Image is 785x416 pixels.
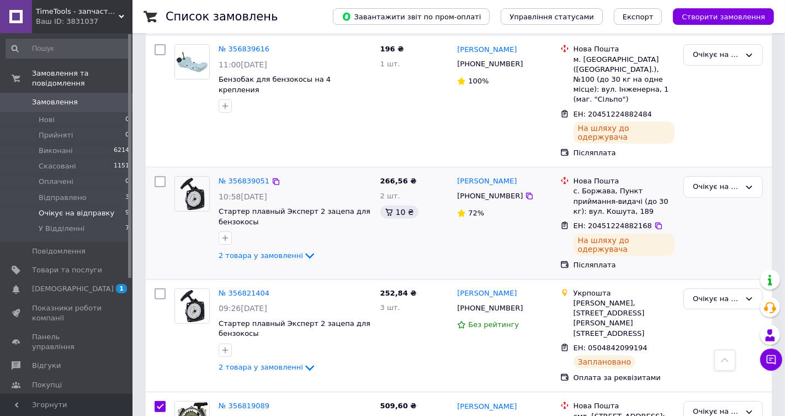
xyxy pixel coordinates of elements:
span: Покупці [32,380,62,390]
span: [DEMOGRAPHIC_DATA] [32,284,114,294]
button: Управління статусами [501,8,603,25]
span: Нові [39,115,55,125]
a: Фото товару [174,176,210,212]
span: Створити замовлення [682,13,765,21]
div: Очікує на відправку [693,49,740,61]
a: № 356821404 [219,289,269,297]
span: Панель управління [32,332,102,352]
span: 0 [125,115,129,125]
span: Відгуки [32,361,61,371]
span: ЕН: 0504842099194 [574,344,648,352]
div: Післяплата [574,260,675,270]
span: У Відділенні [39,224,84,234]
span: 9 [125,208,129,218]
img: Фото товару [175,45,209,79]
div: с. Боржава, Пункт приймання-видачі (до 30 кг): вул. Кошута, 189 [574,186,675,217]
span: 09:26[DATE] [219,304,267,313]
span: 1 [116,284,127,293]
span: 10:58[DATE] [219,192,267,201]
div: [PERSON_NAME], [STREET_ADDRESS] [PERSON_NAME][STREET_ADDRESS] [574,298,675,339]
span: Відправлено [39,193,87,203]
div: Нова Пошта [574,44,675,54]
div: Нова Пошта [574,401,675,411]
span: Показники роботи компанії [32,303,102,323]
span: 11:00[DATE] [219,60,267,69]
div: Післяплата [574,148,675,158]
span: Без рейтингу [468,320,519,329]
span: 509,60 ₴ [380,402,417,410]
a: № 356839616 [219,45,269,53]
div: Очікує на відправку [693,293,740,305]
button: Чат з покупцем [760,349,782,371]
a: Стартер плавный Эксперт 2 зацепа для бензокосы [219,207,370,226]
div: Оплата за реквізитами [574,373,675,383]
span: Управління статусами [510,13,594,21]
a: 2 товара у замовленні [219,251,316,260]
div: Заплановано [574,355,636,368]
a: № 356839051 [219,177,269,185]
span: 3 шт. [380,303,400,312]
a: [PERSON_NAME] [457,176,517,187]
a: [PERSON_NAME] [457,288,517,299]
span: 266,56 ₴ [380,177,417,185]
span: 2 шт. [380,192,400,200]
span: 2 товара у замовленні [219,251,303,260]
span: [PHONE_NUMBER] [457,304,523,312]
input: Пошук [6,39,130,59]
a: [PERSON_NAME] [457,402,517,412]
div: Нова Пошта [574,176,675,186]
div: 10 ₴ [380,206,418,219]
span: Товари та послуги [32,265,102,275]
a: Фото товару [174,288,210,324]
span: 7 [125,224,129,234]
span: 196 ₴ [380,45,404,53]
a: Стартер плавный Эксперт 2 зацепа для бензокосы [219,319,370,338]
button: Експорт [614,8,662,25]
span: Очікує на відправку [39,208,114,218]
div: На шляху до одержувача [574,234,675,256]
span: 0 [125,130,129,140]
span: TimeTools - запчастини для бензоінструментів [36,7,119,17]
a: Бензобак для бензокосы на 4 крепления [219,75,331,94]
span: 2 товара у замовленні [219,363,303,371]
span: ЕН: 20451224882484 [574,110,652,118]
span: [PHONE_NUMBER] [457,192,523,200]
a: 2 товара у замовленні [219,363,316,371]
img: Фото товару [175,289,209,323]
span: 72% [468,209,484,217]
span: Завантажити звіт по пром-оплаті [342,12,481,22]
span: Замовлення [32,97,78,107]
span: 3 [125,193,129,203]
span: 1 шт. [380,60,400,68]
a: [PERSON_NAME] [457,45,517,55]
a: № 356819089 [219,402,269,410]
span: Скасовані [39,161,76,171]
span: Експорт [623,13,654,21]
span: 6214 [114,146,129,156]
span: Оплачені [39,177,73,187]
a: Створити замовлення [662,12,774,20]
span: 0 [125,177,129,187]
img: Фото товару [175,177,209,211]
div: Ваш ID: 3831037 [36,17,132,27]
span: ЕН: 20451224882168 [574,222,652,230]
span: 100% [468,77,489,85]
h1: Список замовлень [166,10,278,23]
div: м. [GEOGRAPHIC_DATA] ([GEOGRAPHIC_DATA].), №100 (до 30 кг на одне місце): вул. Інженерна, 1 (маг.... [574,55,675,105]
div: Укрпошта [574,288,675,298]
span: Прийняті [39,130,73,140]
span: Повідомлення [32,246,86,256]
span: 252,84 ₴ [380,289,417,297]
span: 1151 [114,161,129,171]
span: Замовлення та повідомлення [32,69,132,88]
div: На шляху до одержувача [574,122,675,144]
span: Виконані [39,146,73,156]
span: [PHONE_NUMBER] [457,60,523,68]
a: Фото товару [174,44,210,80]
button: Завантажити звіт по пром-оплаті [333,8,490,25]
div: Очікує на відправку [693,181,740,193]
button: Створити замовлення [673,8,774,25]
